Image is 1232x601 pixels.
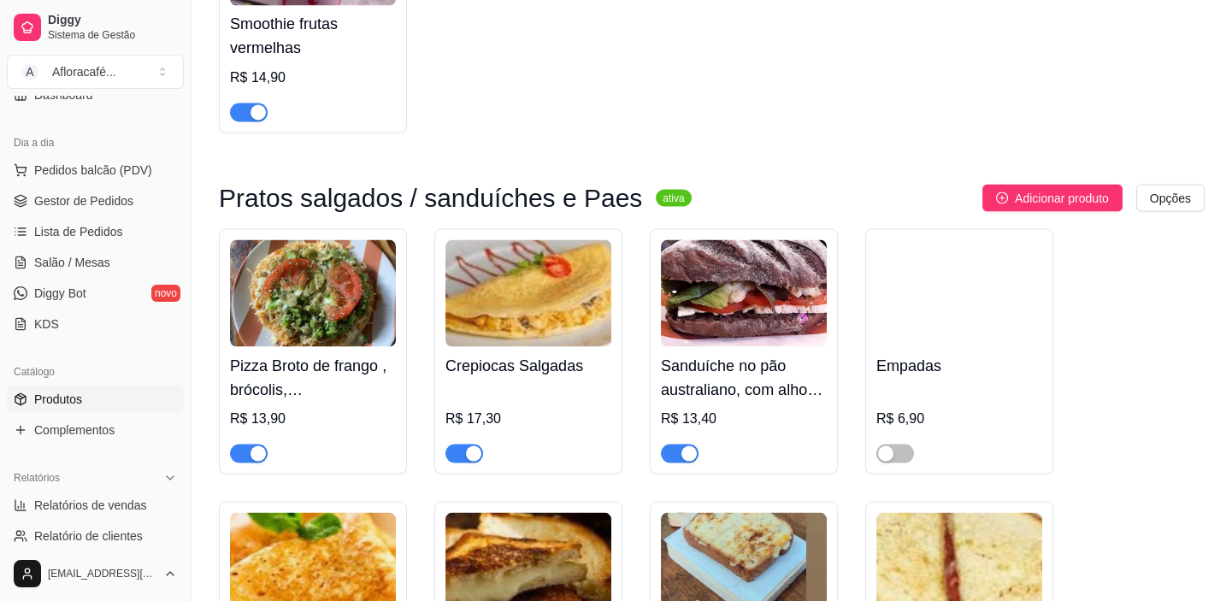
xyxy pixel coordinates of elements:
[34,497,147,514] span: Relatórios de vendas
[34,315,59,333] span: KDS
[1015,188,1109,207] span: Adicionar produto
[876,353,1042,377] h4: Empadas
[7,156,184,184] button: Pedidos balcão (PDV)
[7,492,184,519] a: Relatórios de vendas
[7,55,184,89] button: Select a team
[7,218,184,245] a: Lista de Pedidos
[7,310,184,338] a: KDS
[48,28,177,42] span: Sistema de Gestão
[34,192,133,209] span: Gestor de Pedidos
[445,239,611,346] img: product-image
[7,358,184,386] div: Catálogo
[7,416,184,444] a: Complementos
[34,285,86,302] span: Diggy Bot
[7,7,184,48] a: DiggySistema de Gestão
[230,353,396,401] h4: Pizza Broto de frango , brócolis, [PERSON_NAME] e alho frito
[219,187,642,208] h3: Pratos salgados / sanduíches e Paes
[982,184,1123,211] button: Adicionar produto
[230,239,396,346] img: product-image
[14,471,60,485] span: Relatórios
[661,239,827,346] img: product-image
[21,63,38,80] span: A
[7,386,184,413] a: Produtos
[230,408,396,428] div: R$ 13,90
[34,162,152,179] span: Pedidos balcão (PDV)
[34,391,82,408] span: Produtos
[52,63,116,80] div: Afloracafé ...
[7,522,184,550] a: Relatório de clientes
[7,280,184,307] a: Diggy Botnovo
[34,223,123,240] span: Lista de Pedidos
[7,129,184,156] div: Dia a dia
[876,408,1042,428] div: R$ 6,90
[445,408,611,428] div: R$ 17,30
[1150,188,1191,207] span: Opções
[876,239,1042,346] img: product-image
[661,408,827,428] div: R$ 13,40
[7,553,184,594] button: [EMAIL_ADDRESS][DOMAIN_NAME]
[656,189,691,206] sup: ativa
[48,567,156,580] span: [EMAIL_ADDRESS][DOMAIN_NAME]
[48,13,177,28] span: Diggy
[445,353,611,377] h4: Crepiocas Salgadas
[34,421,115,439] span: Complementos
[996,191,1008,203] span: plus-circle
[230,67,396,87] div: R$ 14,90
[230,12,396,60] h4: Smoothie frutas vermelhas
[7,187,184,215] a: Gestor de Pedidos
[7,249,184,276] a: Salão / Mesas
[1136,184,1205,211] button: Opções
[661,353,827,401] h4: Sanduíche no pão australiano, com alho poró, requeijão, alface , tomate , queijo e orégano
[34,254,110,271] span: Salão / Mesas
[34,527,143,545] span: Relatório de clientes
